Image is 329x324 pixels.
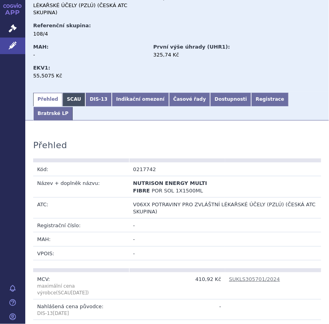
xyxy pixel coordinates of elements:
[33,65,50,71] strong: EKV1:
[37,283,89,296] span: (SCAU )
[33,72,146,79] div: 55,5075 Kč
[33,23,91,28] strong: Referenční skupina:
[33,93,62,106] a: Přehled
[33,140,67,151] h3: Přehled
[33,107,73,121] a: Bratrské LP
[129,219,321,232] td: -
[53,311,69,316] span: [DATE]
[152,188,203,194] span: POR SOL 1X1500ML
[112,93,169,106] a: Indikační omezení
[33,232,129,246] td: MAH:
[33,299,129,320] td: Nahlášená cena původce:
[153,44,230,50] strong: První výše úhrady (UHR1):
[33,219,129,232] td: Registrační číslo:
[33,246,129,260] td: VPOIS:
[33,197,129,218] td: ATC:
[210,93,251,106] a: Dostupnosti
[62,93,85,106] a: SCAU
[71,290,87,296] span: [DATE]
[129,299,225,320] td: -
[129,272,225,299] td: 410,92 Kč
[33,44,49,50] strong: MAH:
[169,93,211,106] a: Časové řady
[33,272,129,299] td: MCV:
[133,202,316,215] span: POTRAVINY PRO ZVLÁŠTNÍ LÉKAŘSKÉ ÚČELY (PZLÚ) (ČESKÁ ATC SKUPINA)
[37,310,125,317] p: DIS-13
[33,162,129,176] td: Kód:
[133,202,150,207] span: V06XX
[129,162,225,176] td: 0217742
[153,51,266,58] div: 325,74 Kč
[37,283,75,296] span: maximální cena výrobce
[133,180,207,193] span: NUTRISON ENERGY MULTI FIBRE
[129,246,321,260] td: -
[33,176,129,197] td: Název + doplněk názvu:
[251,93,288,106] a: Registrace
[129,232,321,246] td: -
[85,93,112,106] a: DIS-13
[33,30,146,38] div: 108/4
[33,51,146,58] div: -
[229,276,280,282] a: SUKLS305701/2024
